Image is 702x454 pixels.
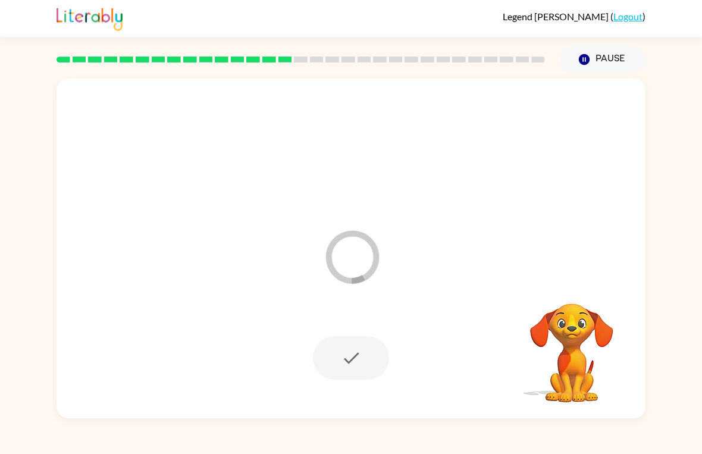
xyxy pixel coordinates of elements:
[559,46,645,73] button: Pause
[613,11,643,22] a: Logout
[57,5,123,31] img: Literably
[503,11,645,22] div: ( )
[503,11,610,22] span: Legend [PERSON_NAME]
[512,285,631,404] video: Your browser must support playing .mp4 files to use Literably. Please try using another browser.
